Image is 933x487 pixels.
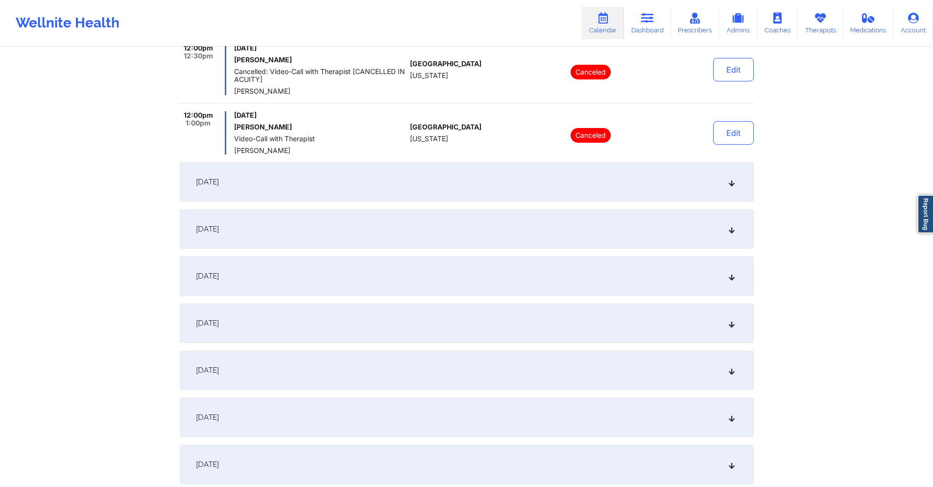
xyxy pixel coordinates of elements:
span: [GEOGRAPHIC_DATA] [410,60,481,68]
a: Admins [719,7,757,39]
span: [GEOGRAPHIC_DATA] [410,123,481,131]
span: [PERSON_NAME] [234,87,406,95]
span: [DATE] [234,111,406,119]
span: [DATE] [196,271,219,281]
a: Coaches [757,7,798,39]
h6: [PERSON_NAME] [234,123,406,131]
span: [DATE] [234,44,406,52]
a: Account [893,7,933,39]
span: [US_STATE] [410,135,448,143]
span: [DATE] [196,224,219,234]
span: Cancelled: Video-Call with Therapist [CANCELLED IN ACUITY] [234,68,406,83]
span: [US_STATE] [410,72,448,79]
button: Edit [713,121,754,145]
a: Dashboard [624,7,671,39]
span: [DATE] [196,177,219,187]
span: 12:00pm [184,111,213,119]
a: Medications [843,7,894,39]
a: Report Bug [917,195,933,233]
a: Therapists [798,7,843,39]
button: Edit [713,58,754,81]
span: 12:30pm [184,52,213,60]
a: Prescribers [671,7,719,39]
a: Calendar [582,7,624,39]
span: [PERSON_NAME] [234,147,406,154]
span: [DATE] [196,412,219,422]
span: [DATE] [196,318,219,328]
span: 1:00pm [186,119,211,127]
p: Canceled [571,65,611,79]
span: [DATE] [196,365,219,375]
span: 12:00pm [184,44,213,52]
span: [DATE] [196,460,219,469]
span: Video-Call with Therapist [234,135,406,143]
h6: [PERSON_NAME] [234,56,406,64]
p: Canceled [571,128,611,143]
